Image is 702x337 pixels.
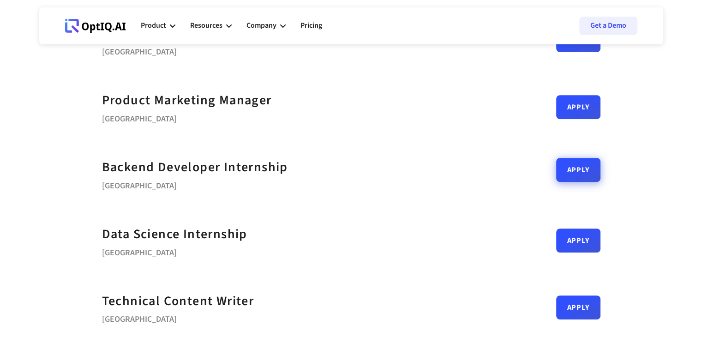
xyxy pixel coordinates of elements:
div: Company [246,19,276,32]
a: Technical Content Writer [102,291,254,312]
a: Get a Demo [579,17,637,35]
div: Resources [190,12,232,40]
div: Product [141,12,175,40]
div: [GEOGRAPHIC_DATA] [102,111,272,124]
a: Data Science Internship [102,224,247,245]
a: Apply [556,95,600,119]
div: Resources [190,19,222,32]
a: Pricing [300,12,322,40]
a: Apply [556,158,600,182]
strong: Technical Content Writer [102,292,254,310]
strong: Backend Developer Internship [102,158,288,176]
div: Product [141,19,166,32]
div: [GEOGRAPHIC_DATA] [102,245,247,258]
a: Product Marketing Manager [102,90,272,111]
div: Webflow Homepage [65,32,66,33]
div: [GEOGRAPHIC_DATA] [102,178,288,191]
strong: Data Science Internship [102,225,247,243]
a: Apply [556,295,600,319]
div: [GEOGRAPHIC_DATA] [102,44,338,57]
a: Backend Developer Internship [102,157,288,178]
div: [GEOGRAPHIC_DATA] [102,311,254,324]
a: Apply [556,229,600,253]
a: Webflow Homepage [65,12,126,40]
div: Company [246,12,286,40]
